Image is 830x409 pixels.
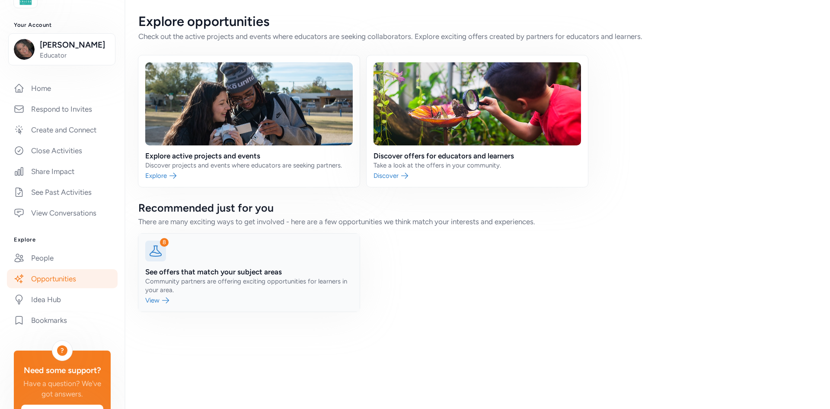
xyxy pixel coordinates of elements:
div: ? [57,345,67,356]
a: Idea Hub [7,290,118,309]
h3: Explore [14,236,111,243]
a: Create and Connect [7,120,118,139]
button: [PERSON_NAME]Educator [8,33,115,65]
h3: Your Account [14,22,111,29]
a: Close Activities [7,141,118,160]
div: Have a question? We've got answers. [21,378,104,399]
span: [PERSON_NAME] [40,39,110,51]
div: There are many exciting ways to get involved - here are a few opportunities we think match your i... [138,216,816,227]
a: View Conversations [7,203,118,222]
span: Educator [40,51,110,60]
a: People [7,248,118,267]
a: Respond to Invites [7,100,118,119]
a: Share Impact [7,162,118,181]
div: Check out the active projects and events where educators are seeking collaborators. Explore excit... [138,31,816,42]
a: See Past Activities [7,183,118,202]
a: Bookmarks [7,311,118,330]
div: Explore opportunities [138,14,816,29]
div: 8 [160,238,169,247]
a: Opportunities [7,269,118,288]
a: Home [7,79,118,98]
div: Need some support? [21,364,104,377]
div: Recommended just for you [138,201,816,215]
